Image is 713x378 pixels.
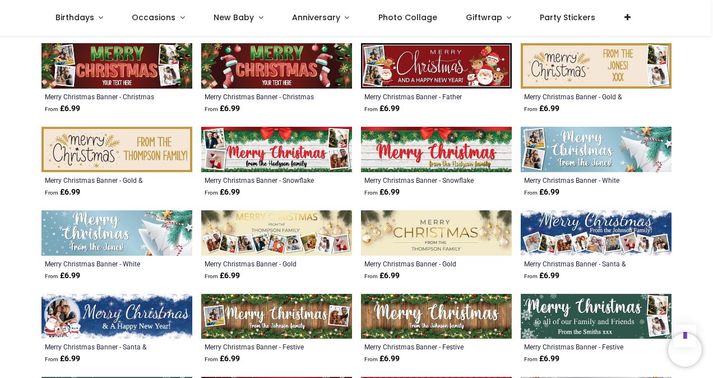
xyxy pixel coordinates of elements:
[364,356,378,362] span: From
[41,294,192,339] img: Personalised Merry Christmas Banner - Santa & Friends Festive - 1 Photo Upload
[361,210,512,256] img: Personalised Merry Christmas Banner - Gold Baubles Festive - Custom Text
[524,106,538,112] span: From
[205,92,320,101] a: Merry Christmas Banner - Christmas Stocking Red & Green
[364,176,479,185] a: Merry Christmas Banner - Snowflake Festive Garland
[378,12,437,23] span: Photo Collage
[45,259,160,268] a: Merry Christmas Banner - White Christmas Tree & Stars
[524,356,538,362] span: From
[361,127,512,172] img: Personalised Merry Christmas Banner - Snowflake Festive Garland - Custom Text
[205,103,240,114] strong: £ 6.99
[45,273,58,279] span: From
[361,43,512,89] img: Personalised Merry Christmas Banner - Father Christmas & Reindeer - 2 Photo Upload
[524,92,639,101] a: Merry Christmas Banner - Gold & Black Floral Design
[201,43,352,89] img: Personalised Merry Christmas Banner - Christmas Stocking Red & Green - Custom Text
[205,187,240,198] strong: £ 6.99
[205,190,218,196] span: From
[364,106,378,112] span: From
[364,92,479,101] a: Merry Christmas Banner - Father [PERSON_NAME] & Reindeer
[521,294,672,339] img: Personalised Merry Christmas Banner - Festive Snowflakes Green - Custom Text & 2 Photo Upload
[45,342,160,351] a: Merry Christmas Banner - Santa & Friends Festive
[214,12,254,23] span: New Baby
[45,103,80,114] strong: £ 6.99
[524,273,538,279] span: From
[524,342,639,351] a: Merry Christmas Banner - Festive Snowflakes Green
[364,342,479,351] a: Merry Christmas Banner - Festive Lights & Garland
[45,190,58,196] span: From
[524,176,639,185] a: Merry Christmas Banner - White Christmas Tree & Stars
[201,210,352,256] img: Personalised Merry Christmas Banner - Gold Baubles Festive - 9 Photo Upload
[292,12,340,23] span: Anniversary
[205,270,240,282] strong: £ 6.99
[45,92,160,101] a: Merry Christmas Banner - Christmas Stocking Red & Green
[364,190,378,196] span: From
[132,12,175,23] span: Occasions
[205,106,218,112] span: From
[45,356,58,362] span: From
[524,259,639,268] a: Merry Christmas Banner - Santa & Friends Festive
[668,333,702,367] iframe: Brevo live chat
[524,270,559,282] strong: £ 6.99
[201,127,352,172] img: Personalised Merry Christmas Banner - Snowflake Festive Garland - Custom Text & 4 Photo Upload
[364,270,400,282] strong: £ 6.99
[361,294,512,339] img: Personalised Merry Christmas Banner - Festive Lights & Garland - Custom Text
[364,353,400,365] strong: £ 6.99
[205,259,320,268] a: Merry Christmas Banner - Gold Baubles Festive
[205,356,218,362] span: From
[524,103,559,114] strong: £ 6.99
[205,342,320,351] a: Merry Christmas Banner - Festive Lights & Garland
[524,190,538,196] span: From
[521,210,672,256] img: Personalised Merry Christmas Banner - Santa & Friends Festive - Custom Text & 9 Photo Upload
[55,12,94,23] span: Birthdays
[205,273,218,279] span: From
[524,353,559,365] strong: £ 6.99
[524,187,559,198] strong: £ 6.99
[45,353,80,365] strong: £ 6.99
[364,259,479,268] a: Merry Christmas Banner - Gold Baubles Festive
[205,353,240,365] strong: £ 6.99
[45,176,160,185] a: Merry Christmas Banner - Gold & Black Floral Design
[201,294,352,339] img: Personalised Merry Christmas Banner - Festive Lights & Garland - Custom Text & 2 Photo Upload
[466,12,502,23] span: Giftwrap
[41,43,192,89] img: Personalised Merry Christmas Banner - Christmas Stocking Red & Green - Custom Text & 4 Photo Upload
[45,106,58,112] span: From
[45,270,80,282] strong: £ 6.99
[521,127,672,172] img: Personalised Merry Christmas Banner - White Christmas Tree & Stars - Custom Text & 2 Photo Upload
[45,187,80,198] strong: £ 6.99
[41,210,192,256] img: Personalised Merry Christmas Banner - White Christmas Tree & Stars - Custom Text
[364,103,400,114] strong: £ 6.99
[540,12,595,23] span: Party Stickers
[364,187,400,198] strong: £ 6.99
[41,127,192,172] img: Personalised Merry Christmas Banner - Gold & Black Floral Design - Custom Text
[205,176,320,185] a: Merry Christmas Banner - Snowflake Festive Garland
[521,43,672,89] img: Personalised Merry Christmas Banner - Gold & Black Floral Design - Custom Text & 2 Photo Upload
[364,273,378,279] span: From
